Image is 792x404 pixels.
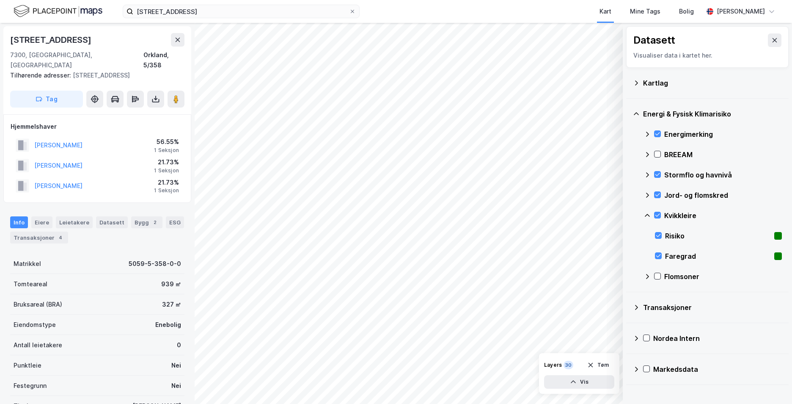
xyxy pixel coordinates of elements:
input: Søk på adresse, matrikkel, gårdeiere, leietakere eller personer [133,5,349,18]
div: [STREET_ADDRESS] [10,33,93,47]
div: Nordea Intern [653,333,782,343]
div: 30 [564,361,573,369]
div: Tomteareal [14,279,47,289]
div: 5059-5-358-0-0 [129,259,181,269]
div: 939 ㎡ [161,279,181,289]
div: Flomsoner [664,271,782,282]
div: Enebolig [155,320,181,330]
div: Risiko [665,231,771,241]
div: Transaksjoner [643,302,782,313]
div: Kart [599,6,611,17]
div: [PERSON_NAME] [717,6,765,17]
div: Layers [544,362,562,368]
div: Hjemmelshaver [11,122,184,132]
div: Nei [171,360,181,371]
div: Jord- og flomskred [664,190,782,200]
div: Punktleie [14,360,41,371]
div: [STREET_ADDRESS] [10,70,178,80]
iframe: Chat Widget [750,363,792,404]
div: 0 [177,340,181,350]
div: Visualiser data i kartet her. [633,50,781,61]
div: Bruksareal (BRA) [14,299,62,310]
div: Datasett [96,216,128,228]
div: Bygg [131,216,162,228]
span: Tilhørende adresser: [10,72,73,79]
div: Markedsdata [653,364,782,374]
div: Energimerking [664,129,782,139]
div: 21.73% [154,157,179,167]
div: Antall leietakere [14,340,62,350]
button: Tag [10,91,83,108]
div: Bolig [679,6,694,17]
div: 2 [151,218,159,227]
div: Mine Tags [630,6,660,17]
div: 7300, [GEOGRAPHIC_DATA], [GEOGRAPHIC_DATA] [10,50,143,70]
button: Tøm [582,358,614,372]
img: logo.f888ab2527a4732fd821a326f86c7f29.svg [14,4,102,19]
div: Eiendomstype [14,320,56,330]
div: Kvikkleire [664,210,782,221]
div: Nei [171,381,181,391]
div: Transaksjoner [10,232,68,244]
div: Matrikkel [14,259,41,269]
div: 21.73% [154,177,179,188]
div: Datasett [633,33,675,47]
div: 56.55% [154,137,179,147]
div: 327 ㎡ [162,299,181,310]
div: 1 Seksjon [154,147,179,154]
div: BREEAM [664,149,782,160]
div: 4 [56,233,65,242]
div: Orkland, 5/358 [143,50,184,70]
div: Faregrad [665,251,771,261]
div: 1 Seksjon [154,187,179,194]
div: ESG [166,216,184,228]
div: 1 Seksjon [154,167,179,174]
div: Kartlag [643,78,782,88]
div: Energi & Fysisk Klimarisiko [643,109,782,119]
div: Leietakere [56,216,93,228]
div: Stormflo og havnivå [664,170,782,180]
div: Eiere [31,216,52,228]
div: Info [10,216,28,228]
button: Vis [544,375,614,389]
div: Festegrunn [14,381,47,391]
